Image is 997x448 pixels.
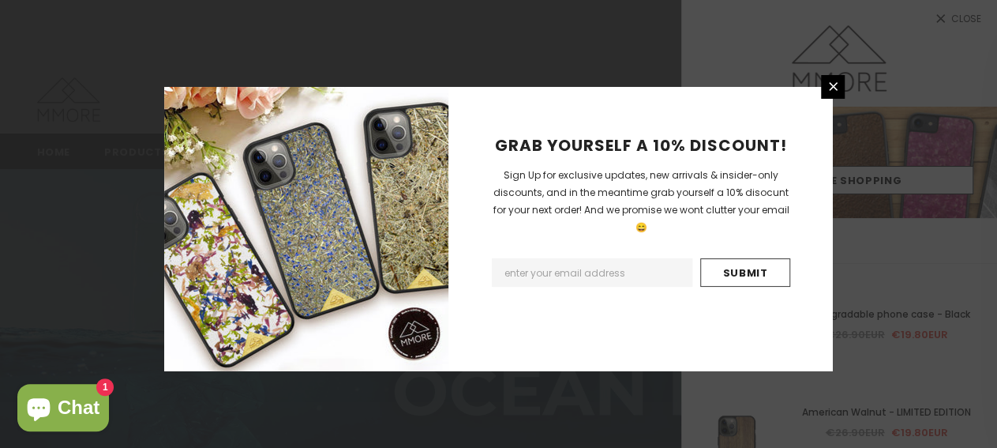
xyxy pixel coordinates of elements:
span: Sign Up for exclusive updates, new arrivals & insider-only discounts, and in the meantime grab yo... [493,168,789,234]
span: GRAB YOURSELF A 10% DISCOUNT! [495,134,787,156]
a: Close [821,75,845,99]
input: Email Address [492,258,692,287]
inbox-online-store-chat: Shopify online store chat [13,384,114,435]
input: Submit [700,258,790,287]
